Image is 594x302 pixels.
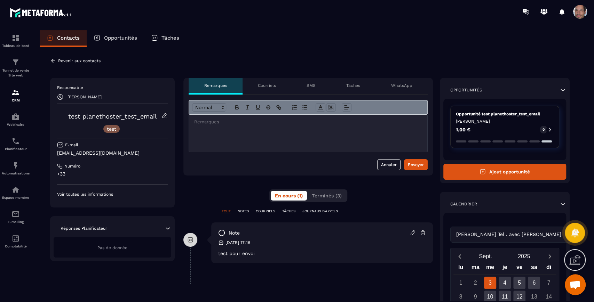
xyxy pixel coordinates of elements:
[2,180,30,205] a: automationsautomationsEspace membre
[2,205,30,229] a: emailemailE-mailing
[466,250,505,262] button: Open months overlay
[377,159,401,170] button: Annuler
[65,142,78,148] p: E-mail
[256,209,275,214] p: COURRIELS
[204,83,227,88] p: Remarques
[107,126,116,131] p: test
[11,113,20,121] img: automations
[222,209,231,214] p: TOUT
[543,252,556,261] button: Next month
[308,191,346,201] button: Terminés (3)
[542,277,555,289] div: 7
[499,277,511,289] div: 4
[229,230,240,236] p: note
[57,150,168,156] p: [EMAIL_ADDRESS][DOMAIN_NAME]
[57,171,168,177] p: +33
[307,83,316,88] p: SMS
[454,277,467,289] div: 1
[404,159,428,170] button: Envoyer
[408,161,424,168] div: Envoyer
[57,85,168,90] p: Responsable
[302,209,338,214] p: JOURNAUX D'APPELS
[2,98,30,102] p: CRM
[57,35,80,41] p: Contacts
[455,231,563,238] span: [PERSON_NAME] Tel . avec [PERSON_NAME]
[2,229,30,253] a: accountantaccountantComptabilité
[2,244,30,248] p: Comptabilité
[161,35,179,41] p: Tâches
[58,58,101,63] p: Revenir aux contacts
[450,227,579,243] div: Search for option
[64,163,80,169] p: Numéro
[40,30,87,47] a: Contacts
[10,6,72,19] img: logo
[456,119,554,124] p: [PERSON_NAME]
[11,88,20,97] img: formation
[565,274,586,295] a: Ouvrir le chat
[484,277,496,289] div: 3
[469,277,482,289] div: 2
[443,164,566,180] button: Ajout opportunité
[282,209,295,214] p: TÂCHES
[2,53,30,83] a: formationformationTunnel de vente Site web
[541,262,556,275] div: di
[2,123,30,126] p: Webinaire
[456,127,470,132] p: 1,00 €
[2,44,30,48] p: Tableau de bord
[2,83,30,107] a: formationformationCRM
[57,191,168,197] p: Voir toutes les informations
[275,193,303,198] span: En cours (1)
[11,234,20,243] img: accountant
[68,95,102,99] p: [PERSON_NAME]
[527,262,541,275] div: sa
[450,201,477,207] p: Calendrier
[563,231,568,238] input: Search for option
[453,262,468,275] div: lu
[497,262,512,275] div: je
[68,113,157,120] a: test planethoster_test_email
[542,127,545,132] p: 0
[11,186,20,194] img: automations
[346,83,360,88] p: Tâches
[450,87,482,93] p: Opportunités
[258,83,276,88] p: Courriels
[312,193,342,198] span: Terminés (3)
[2,107,30,132] a: automationsautomationsWebinaire
[456,111,554,117] p: Opportunité test planethoster_test_email
[2,147,30,151] p: Planificateur
[453,252,466,261] button: Previous month
[513,277,525,289] div: 5
[225,240,250,245] p: [DATE] 17:16
[2,28,30,53] a: formationformationTableau de bord
[11,137,20,145] img: scheduler
[271,191,307,201] button: En cours (1)
[11,210,20,218] img: email
[11,58,20,66] img: formation
[218,251,426,256] p: test pour envoi
[2,171,30,175] p: Automatisations
[97,245,127,250] span: Pas de donnée
[391,83,412,88] p: WhatsApp
[2,68,30,78] p: Tunnel de vente Site web
[238,209,249,214] p: NOTES
[2,196,30,199] p: Espace membre
[528,277,540,289] div: 6
[104,35,137,41] p: Opportunités
[2,132,30,156] a: schedulerschedulerPlanificateur
[87,30,144,47] a: Opportunités
[144,30,186,47] a: Tâches
[2,156,30,180] a: automationsautomationsAutomatisations
[505,250,543,262] button: Open years overlay
[11,34,20,42] img: formation
[11,161,20,170] img: automations
[468,262,483,275] div: ma
[2,220,30,224] p: E-mailing
[512,262,526,275] div: ve
[61,226,107,231] p: Réponses Planificateur
[483,262,497,275] div: me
